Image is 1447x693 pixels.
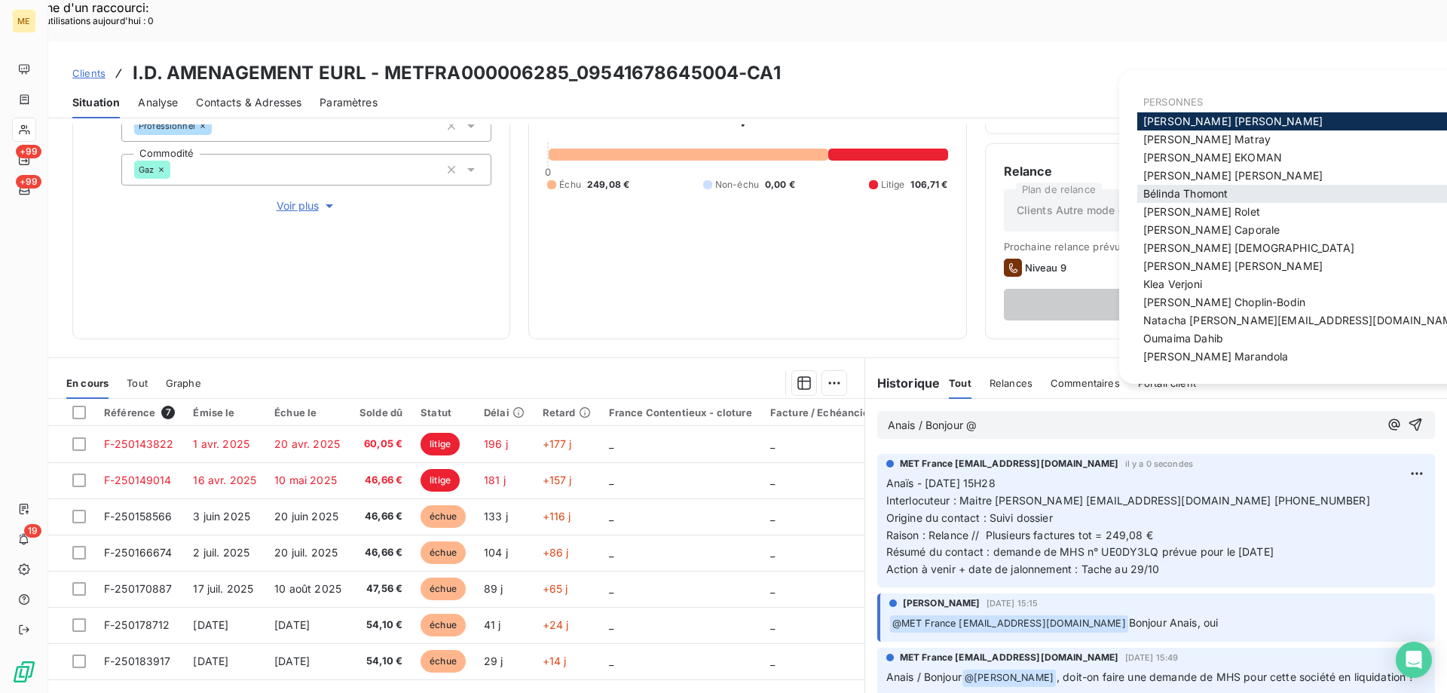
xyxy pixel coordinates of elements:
span: échue [421,541,466,564]
span: Raison : Relance // Plusieurs factures tot = 249,08 € [886,529,1153,541]
span: _ [609,582,613,595]
h6: Historique [865,374,941,392]
span: échue [421,505,466,528]
span: F-250170887 [104,582,173,595]
div: Open Intercom Messenger [1396,642,1432,678]
span: _ [609,474,613,486]
span: @ MET France [EMAIL_ADDRESS][DOMAIN_NAME] [890,615,1128,633]
div: Statut [421,406,466,419]
span: Oumaima Dahib [1143,332,1223,345]
span: _ [609,437,613,450]
span: [DATE] 15:15 [987,599,1039,608]
span: +99 [16,145,41,158]
span: , doit-on faire une demande de MHS pour cette société en liquidation ? [1057,670,1415,683]
span: PERSONNES [1143,96,1203,108]
span: Origine du contact : Suivi dossier [886,511,1053,524]
div: Délai [484,406,525,419]
span: Résumé du contact : demande de MHS n° UE0DY3LQ prévue pour le [DATE] [886,545,1274,558]
span: Action à venir + date de jalonnement : Tache au 29/10 [886,563,1160,575]
span: F-250158566 [104,510,173,523]
span: En cours [66,377,109,389]
span: Graphe [166,377,201,389]
span: F-250183917 [104,655,171,667]
span: Analyse [138,95,178,110]
span: 10 mai 2025 [274,474,337,486]
span: [DATE] 15:49 [1125,653,1179,662]
span: 20 juin 2025 [274,510,338,523]
input: Ajouter une valeur [212,119,224,133]
span: 181 j [484,474,506,486]
div: Solde dû [359,406,402,419]
span: Tout [949,377,971,389]
span: F-250178712 [104,618,170,631]
span: Bélinda Thomont [1143,187,1228,200]
span: +116 j [543,510,571,523]
span: [PERSON_NAME] [PERSON_NAME] [1143,259,1323,272]
span: 196 j [484,437,508,450]
span: 46,66 € [359,473,402,488]
button: Voir [1004,289,1374,320]
h6: Relance [1004,162,1404,180]
span: Prochaine relance prévue le [1004,241,1404,253]
span: Gaz [139,165,154,174]
span: [DATE] [274,618,310,631]
span: Clients Autre mode de paiement [1017,203,1182,218]
a: Clients [72,66,106,81]
span: [DATE] [274,655,310,667]
span: @ [PERSON_NAME] [962,670,1056,687]
span: Tout [127,377,148,389]
span: [PERSON_NAME] Matray [1143,133,1271,146]
span: +99 [16,175,41,189]
span: échue [421,578,466,600]
input: Ajouter une valeur [170,163,182,176]
span: [PERSON_NAME] [PERSON_NAME] [1143,169,1323,182]
span: 3 juin 2025 [193,510,250,523]
span: _ [770,474,775,486]
span: 89 j [484,582,503,595]
span: 2 juil. 2025 [193,546,249,559]
span: Échu [559,178,581,192]
span: 249,08 € [587,178,629,192]
span: +65 j [543,582,568,595]
span: Bonjour Anais, oui [1129,616,1219,629]
span: il y a 0 secondes [1125,459,1194,468]
span: échue [421,650,466,673]
span: Situation [72,95,120,110]
span: 29 j [484,655,503,667]
span: échue [421,614,466,636]
span: _ [609,510,613,523]
div: France Contentieux - cloture [609,406,752,419]
span: MET France [EMAIL_ADDRESS][DOMAIN_NAME] [900,651,1119,664]
span: +24 j [543,618,569,631]
button: Voir plus [121,198,491,214]
span: litige [421,469,460,492]
span: _ [770,510,775,523]
span: _ [609,546,613,559]
span: 46,66 € [359,545,402,560]
h3: I.D. AMENAGEMENT EURL - METFRA000006285_09541678645004-CA1 [133,60,781,87]
span: [PERSON_NAME] Marandola [1143,350,1288,363]
span: Non-échu [715,178,759,192]
span: Anais / Bonjour [886,670,962,683]
span: Niveau 9 [1025,262,1066,274]
span: Voir [1022,299,1341,311]
span: Contacts & Adresses [196,95,301,110]
span: Interlocuteur : Maitre [PERSON_NAME] [EMAIL_ADDRESS][DOMAIN_NAME] [PHONE_NUMBER] [886,494,1370,507]
span: Klea Verjoni [1143,278,1202,290]
span: 54,10 € [359,618,402,633]
span: 41 j [484,618,501,631]
span: _ [770,437,775,450]
span: 17 juil. 2025 [193,582,253,595]
span: litige [421,433,460,455]
span: Voir plus [277,198,337,213]
span: 104 j [484,546,508,559]
span: Relances [990,377,1032,389]
span: +177 j [543,437,572,450]
span: 16 avr. 2025 [193,474,256,486]
span: +86 j [543,546,569,559]
span: 0,00 € [765,178,795,192]
span: _ [770,655,775,667]
span: +14 j [543,655,567,667]
span: [PERSON_NAME] Caporale [1143,223,1280,236]
span: 1 avr. 2025 [193,437,249,450]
